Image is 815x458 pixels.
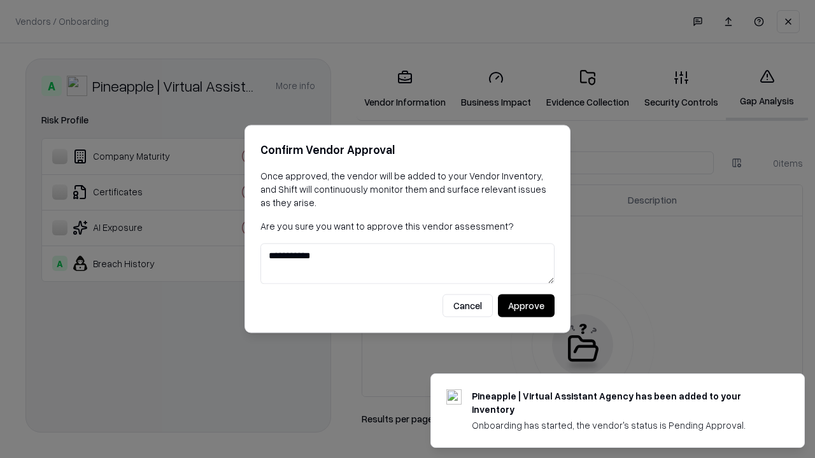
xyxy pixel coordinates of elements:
[260,169,555,209] p: Once approved, the vendor will be added to your Vendor Inventory, and Shift will continuously mon...
[260,141,555,159] h2: Confirm Vendor Approval
[498,295,555,317] button: Approve
[472,419,774,432] div: Onboarding has started, the vendor's status is Pending Approval.
[472,389,774,416] div: Pineapple | Virtual Assistant Agency has been added to your inventory
[446,389,462,405] img: trypineapple.com
[260,219,555,233] p: Are you sure you want to approve this vendor assessment?
[443,295,493,317] button: Cancel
